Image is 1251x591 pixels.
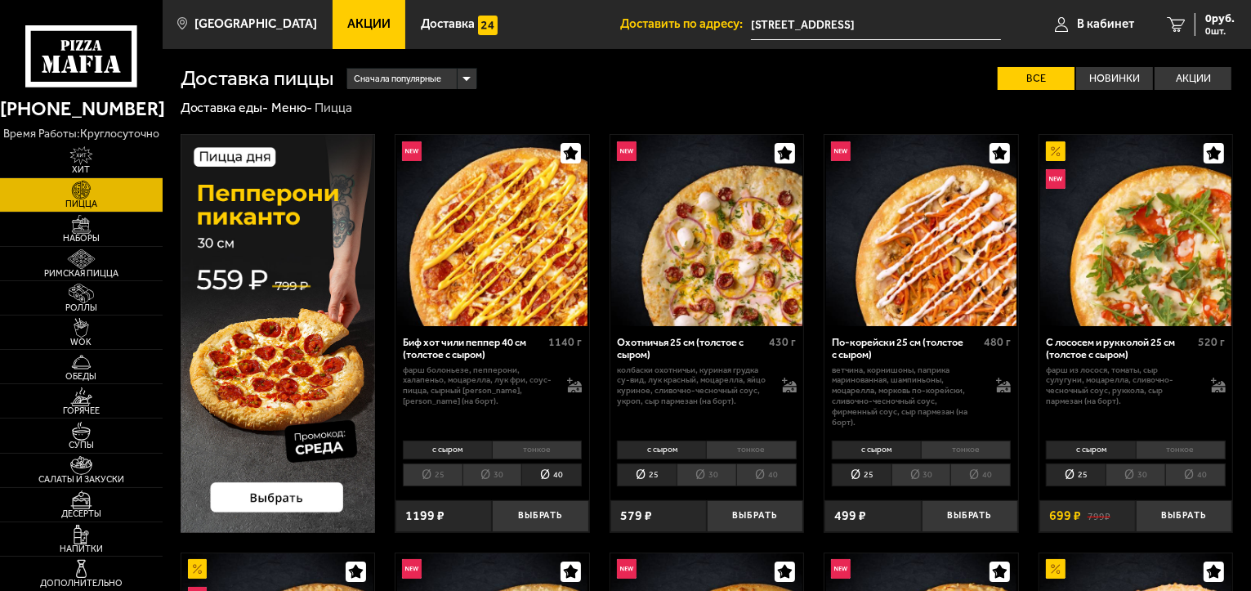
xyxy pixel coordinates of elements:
li: 40 [521,463,582,486]
span: 480 г [984,335,1011,349]
li: 30 [891,463,951,486]
s: 799 ₽ [1088,509,1110,522]
span: проспект Большевиков 56 к. 3б , 1, к.1, п.1, кв.1 [751,10,1001,40]
img: Новинка [1046,169,1066,189]
p: фарш из лосося, томаты, сыр сулугуни, моцарелла, сливочно-чесночный соус, руккола, сыр пармезан (... [1046,365,1197,407]
img: Акционный [188,559,208,579]
span: Акции [347,18,391,30]
span: 430 г [770,335,797,349]
img: 15daf4d41897b9f0e9f617042186c801.svg [478,16,498,35]
a: НовинкаБиф хот чили пеппер 40 см (толстое с сыром) [395,135,589,326]
li: тонкое [1136,441,1226,459]
div: По-корейски 25 см (толстое с сыром) [832,336,980,361]
li: 40 [1165,463,1226,486]
img: Новинка [831,559,851,579]
a: Доставка еды- [181,100,269,115]
div: Охотничья 25 см (толстое с сыром) [617,336,765,361]
li: с сыром [403,441,492,459]
li: 40 [950,463,1011,486]
span: 1199 ₽ [405,509,445,522]
li: 25 [403,463,462,486]
a: Меню- [271,100,312,115]
span: Доставка [421,18,475,30]
a: НовинкаПо-корейски 25 см (толстое с сыром) [824,135,1018,326]
li: с сыром [832,441,921,459]
li: с сыром [1046,441,1135,459]
span: 0 руб. [1205,13,1235,25]
span: 520 г [1199,335,1226,349]
img: Акционный [1046,559,1066,579]
a: АкционныйНовинкаС лососем и рукколой 25 см (толстое с сыром) [1039,135,1233,326]
span: [GEOGRAPHIC_DATA] [194,18,317,30]
button: Выбрать [707,500,803,532]
img: С лососем и рукколой 25 см (толстое с сыром) [1040,135,1231,326]
img: Новинка [831,141,851,161]
img: Новинка [617,141,637,161]
p: фарш болоньезе, пепперони, халапеньо, моцарелла, лук фри, соус-пицца, сырный [PERSON_NAME], [PERS... [403,365,554,407]
button: Выбрать [1136,500,1232,532]
input: Ваш адрес доставки [751,10,1001,40]
span: 579 ₽ [620,509,652,522]
label: Новинки [1076,67,1153,91]
span: 699 ₽ [1049,509,1081,522]
img: Новинка [402,559,422,579]
div: С лососем и рукколой 25 см (толстое с сыром) [1046,336,1194,361]
li: тонкое [492,441,582,459]
li: 30 [1106,463,1165,486]
img: По-корейски 25 см (толстое с сыром) [826,135,1017,326]
span: 499 ₽ [834,509,866,522]
li: 30 [677,463,736,486]
button: Выбрать [922,500,1018,532]
div: Биф хот чили пеппер 40 см (толстое с сыром) [403,336,544,361]
span: Доставить по адресу: [620,18,751,30]
h1: Доставка пиццы [181,68,334,89]
span: Сначала популярные [354,67,441,92]
li: 25 [1046,463,1106,486]
p: ветчина, корнишоны, паприка маринованная, шампиньоны, моцарелла, морковь по-корейски, сливочно-че... [832,365,983,428]
label: Все [998,67,1075,91]
img: Новинка [617,559,637,579]
li: с сыром [617,441,706,459]
li: 30 [462,463,522,486]
label: Акции [1155,67,1231,91]
img: Новинка [402,141,422,161]
img: Биф хот чили пеппер 40 см (толстое с сыром) [397,135,588,326]
li: 25 [832,463,891,486]
li: 40 [736,463,797,486]
span: 0 шт. [1205,26,1235,36]
li: тонкое [706,441,796,459]
span: В кабинет [1077,18,1134,30]
span: 1140 г [548,335,582,349]
li: 25 [617,463,677,486]
button: Выбрать [492,500,588,532]
a: НовинкаОхотничья 25 см (толстое с сыром) [610,135,804,326]
img: Акционный [1046,141,1066,161]
li: тонкое [921,441,1011,459]
p: колбаски охотничьи, куриная грудка су-вид, лук красный, моцарелла, яйцо куриное, сливочно-чесночн... [617,365,768,407]
div: Пицца [315,100,352,117]
img: Охотничья 25 см (толстое с сыром) [611,135,802,326]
